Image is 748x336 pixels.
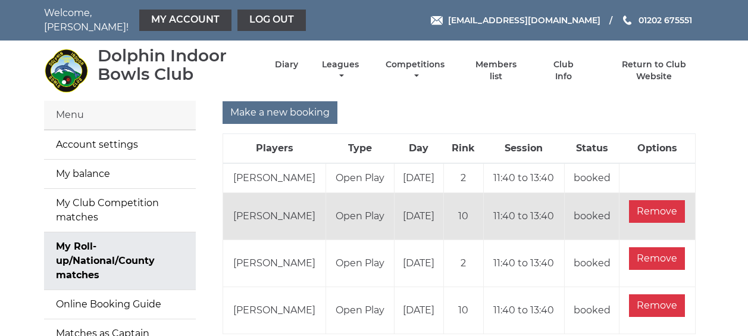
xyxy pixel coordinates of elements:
[139,10,231,31] a: My Account
[237,10,306,31] a: Log out
[223,134,326,164] th: Players
[223,240,326,287] td: [PERSON_NAME]
[484,193,565,240] td: 11:40 to 13:40
[394,193,443,240] td: [DATE]
[564,193,619,240] td: booked
[44,232,196,290] a: My Roll-up/National/County matches
[319,59,362,82] a: Leagues
[326,287,394,334] td: Open Play
[326,193,394,240] td: Open Play
[484,240,565,287] td: 11:40 to 13:40
[44,48,89,93] img: Dolphin Indoor Bowls Club
[468,59,523,82] a: Members list
[443,163,483,193] td: 2
[223,193,326,240] td: [PERSON_NAME]
[98,46,254,83] div: Dolphin Indoor Bowls Club
[275,59,298,70] a: Diary
[326,163,394,193] td: Open Play
[431,14,600,27] a: Email [EMAIL_ADDRESS][DOMAIN_NAME]
[603,59,704,82] a: Return to Club Website
[394,134,443,164] th: Day
[621,14,692,27] a: Phone us 01202 675551
[544,59,583,82] a: Club Info
[623,15,631,25] img: Phone us
[629,200,685,223] input: Remove
[564,163,619,193] td: booked
[564,134,619,164] th: Status
[564,240,619,287] td: booked
[564,287,619,334] td: booked
[44,189,196,232] a: My Club Competition matches
[223,101,337,124] input: Make a new booking
[629,294,685,317] input: Remove
[44,160,196,188] a: My balance
[484,287,565,334] td: 11:40 to 13:40
[44,130,196,159] a: Account settings
[326,134,394,164] th: Type
[383,59,448,82] a: Competitions
[443,193,483,240] td: 10
[484,163,565,193] td: 11:40 to 13:40
[639,15,692,26] span: 01202 675551
[431,16,443,25] img: Email
[223,287,326,334] td: [PERSON_NAME]
[394,163,443,193] td: [DATE]
[443,287,483,334] td: 10
[223,163,326,193] td: [PERSON_NAME]
[394,240,443,287] td: [DATE]
[326,240,394,287] td: Open Play
[394,287,443,334] td: [DATE]
[443,134,483,164] th: Rink
[484,134,565,164] th: Session
[448,15,600,26] span: [EMAIL_ADDRESS][DOMAIN_NAME]
[619,134,695,164] th: Options
[44,6,309,35] nav: Welcome, [PERSON_NAME]!
[44,101,196,130] div: Menu
[629,247,685,270] input: Remove
[44,290,196,319] a: Online Booking Guide
[443,240,483,287] td: 2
